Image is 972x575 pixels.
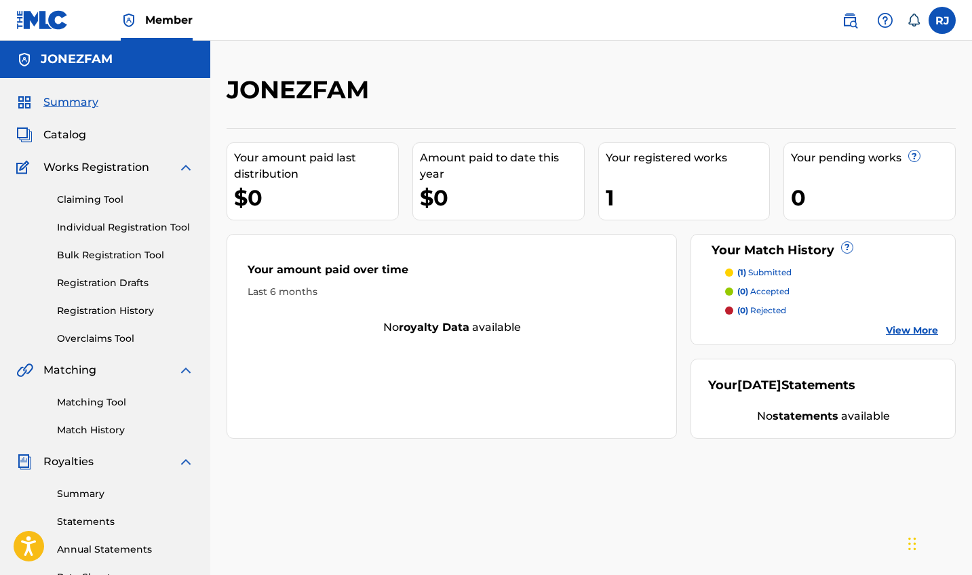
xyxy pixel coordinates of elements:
[737,305,748,315] span: (0)
[234,150,398,182] div: Your amount paid last distribution
[737,285,790,298] p: accepted
[737,286,748,296] span: (0)
[41,52,113,67] h5: JONEZFAM
[708,408,938,424] div: No available
[57,193,194,207] a: Claiming Tool
[908,523,916,564] div: Drag
[708,241,938,260] div: Your Match History
[399,321,469,334] strong: royalty data
[737,266,792,279] p: submitted
[57,423,194,437] a: Match History
[145,12,193,28] span: Member
[16,94,98,111] a: SummarySummary
[725,285,938,298] a: (0) accepted
[227,75,376,105] h2: JONEZFAM
[606,182,770,213] div: 1
[43,94,98,111] span: Summary
[929,7,956,34] div: User Menu
[420,182,584,213] div: $0
[57,276,194,290] a: Registration Drafts
[886,323,938,338] a: View More
[178,362,194,378] img: expand
[16,159,34,176] img: Works Registration
[57,487,194,501] a: Summary
[909,151,920,161] span: ?
[420,150,584,182] div: Amount paid to date this year
[57,304,194,318] a: Registration History
[178,159,194,176] img: expand
[725,266,938,279] a: (1) submitted
[872,7,899,34] div: Help
[877,12,893,28] img: help
[178,454,194,470] img: expand
[773,410,838,422] strong: statements
[791,150,955,166] div: Your pending works
[737,267,746,277] span: (1)
[907,14,920,27] div: Notifications
[16,10,69,30] img: MLC Logo
[16,454,33,470] img: Royalties
[904,510,972,575] iframe: Chat Widget
[16,52,33,68] img: Accounts
[57,542,194,557] a: Annual Statements
[737,378,781,393] span: [DATE]
[16,94,33,111] img: Summary
[791,182,955,213] div: 0
[606,150,770,166] div: Your registered works
[57,515,194,529] a: Statements
[836,7,863,34] a: Public Search
[57,220,194,235] a: Individual Registration Tool
[708,376,855,395] div: Your Statements
[16,127,33,143] img: Catalog
[57,395,194,410] a: Matching Tool
[43,159,149,176] span: Works Registration
[57,332,194,346] a: Overclaims Tool
[234,182,398,213] div: $0
[57,248,194,262] a: Bulk Registration Tool
[121,12,137,28] img: Top Rightsholder
[227,319,676,336] div: No available
[16,362,33,378] img: Matching
[16,127,86,143] a: CatalogCatalog
[248,285,656,299] div: Last 6 months
[842,12,858,28] img: search
[43,362,96,378] span: Matching
[737,304,786,317] p: rejected
[725,304,938,317] a: (0) rejected
[248,262,656,285] div: Your amount paid over time
[842,242,853,253] span: ?
[43,454,94,470] span: Royalties
[43,127,86,143] span: Catalog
